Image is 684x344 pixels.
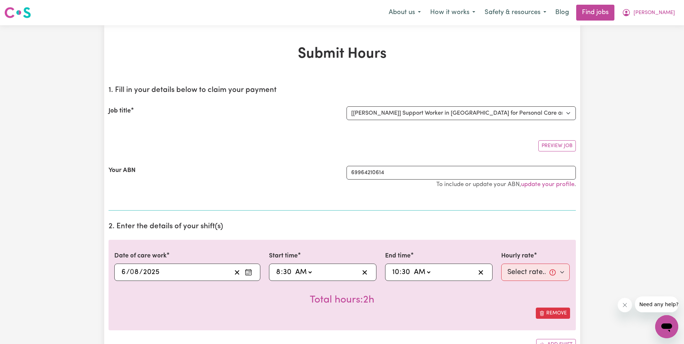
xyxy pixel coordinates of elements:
[617,5,680,20] button: My Account
[269,251,298,261] label: Start time
[276,267,281,278] input: --
[401,267,410,278] input: --
[4,6,31,19] img: Careseekers logo
[114,251,167,261] label: Date of care work
[139,268,143,276] span: /
[109,45,576,63] h1: Submit Hours
[538,140,576,151] button: Preview Job
[551,5,573,21] a: Blog
[480,5,551,20] button: Safety & resources
[243,267,254,278] button: Enter the date of care work
[436,181,576,188] small: To include or update your ABN, .
[4,5,44,11] span: Need any help?
[130,269,134,276] span: 0
[231,267,243,278] button: Clear date
[536,308,570,319] button: Remove this shift
[109,86,576,95] h2: 1. Fill in your details below to claim your payment
[576,5,614,21] a: Find jobs
[384,5,425,20] button: About us
[392,267,400,278] input: --
[400,268,401,276] span: :
[425,5,480,20] button: How it works
[121,267,126,278] input: --
[634,9,675,17] span: [PERSON_NAME]
[281,268,283,276] span: :
[130,267,139,278] input: --
[4,4,31,21] a: Careseekers logo
[126,268,130,276] span: /
[635,296,678,312] iframe: Message from company
[501,251,534,261] label: Hourly rate
[521,181,574,188] a: update your profile
[618,298,632,312] iframe: Close message
[109,106,131,116] label: Job title
[109,166,136,175] label: Your ABN
[143,267,160,278] input: ----
[109,222,576,231] h2: 2. Enter the details of your shift(s)
[655,315,678,338] iframe: Button to launch messaging window
[283,267,292,278] input: --
[310,295,374,305] span: Total hours worked: 2 hours
[385,251,411,261] label: End time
